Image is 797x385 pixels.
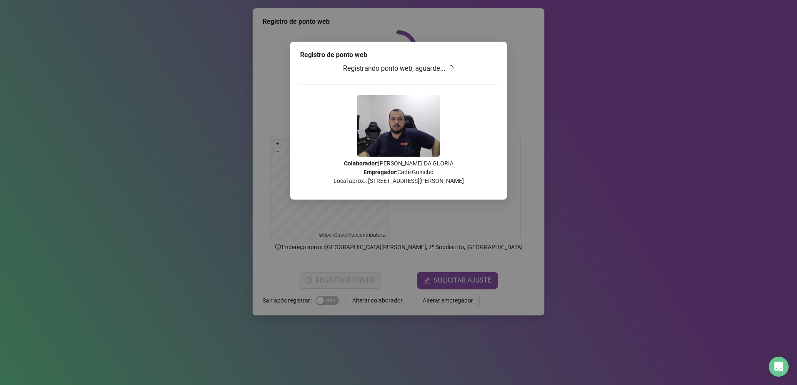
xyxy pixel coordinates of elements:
[447,65,454,72] span: loading
[357,95,440,157] img: 2Q==
[300,159,497,185] p: : [PERSON_NAME] DA GLORIA : Cadê Guincho Local aprox.: [STREET_ADDRESS][PERSON_NAME]
[769,357,789,377] div: Open Intercom Messenger
[363,169,396,175] strong: Empregador
[344,160,377,167] strong: Colaborador
[300,63,497,74] h3: Registrando ponto web, aguarde...
[300,50,497,60] div: Registro de ponto web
